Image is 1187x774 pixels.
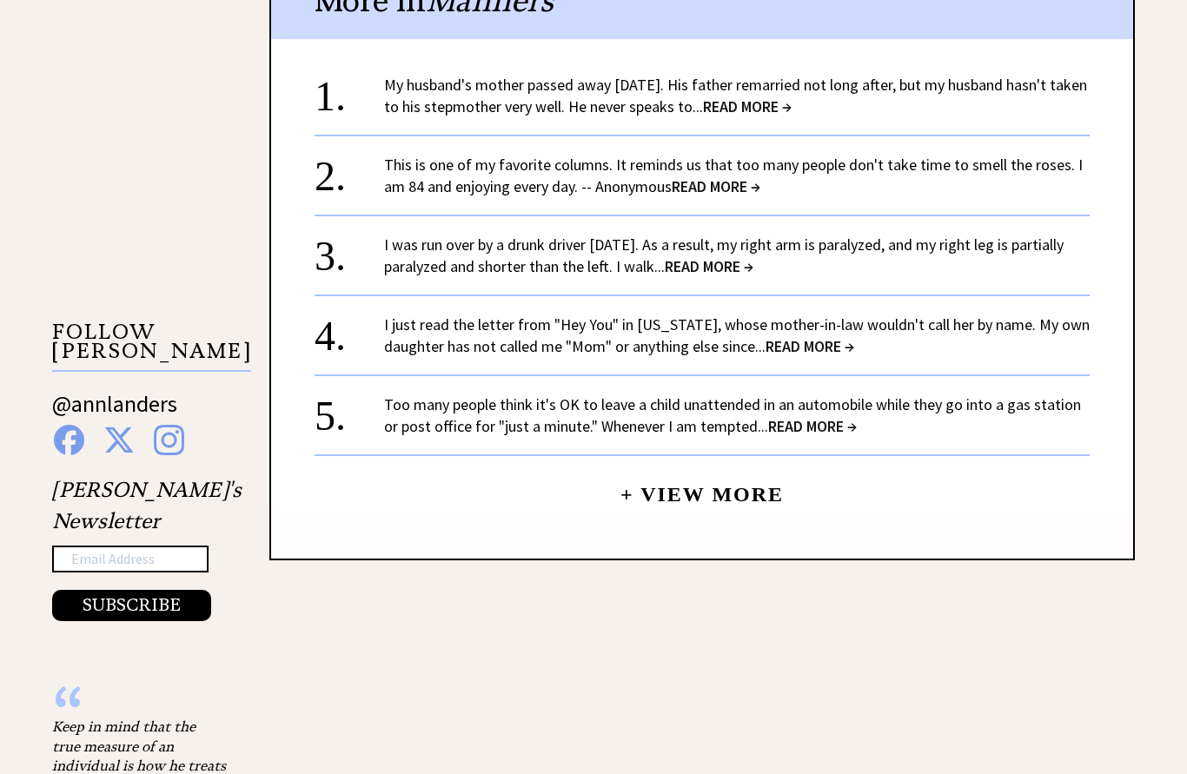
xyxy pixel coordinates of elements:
[54,426,84,456] img: facebook%20blue.png
[703,97,792,117] span: READ MORE →
[52,475,242,623] div: [PERSON_NAME]'s Newsletter
[384,76,1087,117] a: My husband's mother passed away [DATE]. His father remarried not long after, but my husband hasn'...
[52,323,251,373] p: FOLLOW [PERSON_NAME]
[315,235,384,267] div: 3.
[52,700,226,718] div: “
[768,417,857,437] span: READ MORE →
[52,546,209,574] input: Email Address
[315,314,384,347] div: 4.
[384,315,1090,357] a: I just read the letter from "Hey You" in [US_STATE], whose mother-in-law wouldn't call her by nam...
[154,426,184,456] img: instagram%20blue.png
[672,177,760,197] span: READ MORE →
[384,155,1083,197] a: This is one of my favorite columns. It reminds us that too many people don't take time to smell t...
[665,257,753,277] span: READ MORE →
[52,390,177,436] a: @annlanders
[384,235,1064,277] a: I was run over by a drunk driver [DATE]. As a result, my right arm is paralyzed, and my right leg...
[620,469,784,506] a: + View More
[766,337,854,357] span: READ MORE →
[315,155,384,187] div: 2.
[315,394,384,427] div: 5.
[52,591,211,622] button: SUBSCRIBE
[315,75,384,107] div: 1.
[103,426,135,456] img: x%20blue.png
[384,395,1081,437] a: Too many people think it's OK to leave a child unattended in an automobile while they go into a g...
